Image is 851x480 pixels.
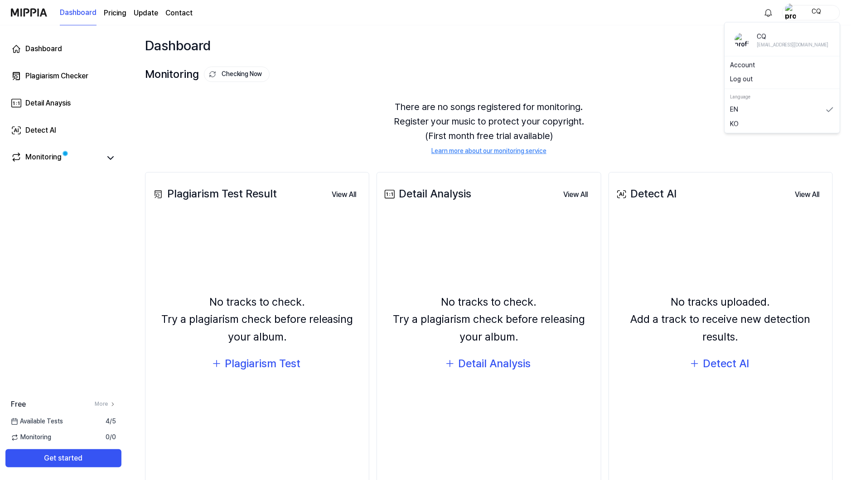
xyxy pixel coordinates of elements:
[25,152,62,164] div: Monitoring
[683,353,758,374] button: Detect AI
[735,33,749,47] img: profile
[11,399,26,410] span: Free
[730,75,835,84] button: Log out
[25,125,56,136] div: Detect AI
[5,38,121,60] a: Dashboard
[151,185,277,202] div: Plagiarism Test Result
[757,33,829,42] div: CQ
[556,186,595,204] button: View All
[782,5,840,20] button: profileCQ
[730,105,835,114] a: EN
[5,65,121,87] a: Plagiarism Checker
[324,186,363,204] button: View All
[11,152,102,164] a: Monitoring
[763,7,774,18] img: 알림
[104,8,126,19] a: Pricing
[458,355,531,372] div: Detail Analysis
[725,22,841,134] div: profileCQ
[431,147,546,156] a: Learn more about our monitoring service
[382,185,471,202] div: Detail Analysis
[788,185,827,204] a: View All
[324,185,363,204] a: View All
[145,34,211,56] div: Dashboard
[106,433,116,442] span: 0 / 0
[145,66,270,83] div: Monitoring
[5,92,121,114] a: Detail Anaysis
[205,353,309,374] button: Plagiarism Test
[799,7,834,17] div: CQ
[556,185,595,204] a: View All
[134,8,158,19] a: Update
[730,61,835,70] a: Account
[5,120,121,141] a: Detect AI
[204,67,270,82] button: Checking Now
[382,293,595,346] div: No tracks to check. Try a plagiarism check before releasing your album.
[730,120,835,129] a: KO
[757,41,829,48] div: [EMAIL_ADDRESS][DOMAIN_NAME]
[25,71,88,82] div: Plagiarism Checker
[106,417,116,426] span: 4 / 5
[225,355,300,372] div: Plagiarism Test
[614,293,827,346] div: No tracks uploaded. Add a track to receive new detection results.
[438,353,540,374] button: Detail Analysis
[614,185,677,202] div: Detect AI
[785,4,796,22] img: profile
[25,98,71,109] div: Detail Anaysis
[145,89,833,167] div: There are no songs registered for monitoring. Register your music to protect your copyright. (Fir...
[703,355,749,372] div: Detect AI
[11,417,63,426] span: Available Tests
[95,400,116,408] a: More
[25,43,62,54] div: Dashboard
[60,0,97,25] a: Dashboard
[11,433,51,442] span: Monitoring
[788,186,827,204] button: View All
[151,293,363,346] div: No tracks to check. Try a plagiarism check before releasing your album.
[5,449,121,467] button: Get started
[165,8,193,19] a: Contact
